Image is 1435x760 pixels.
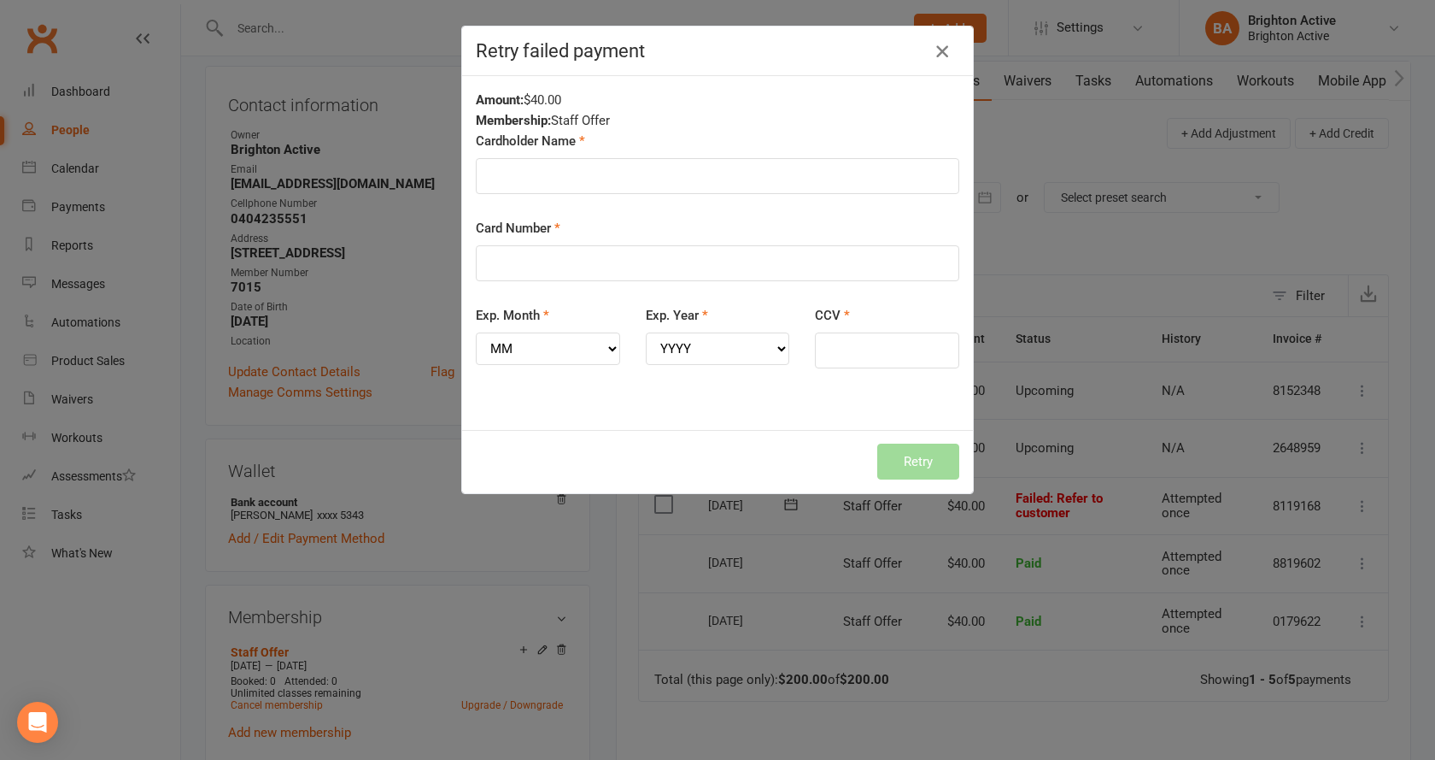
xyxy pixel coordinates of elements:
[815,305,850,326] label: CCV
[476,40,959,62] h4: Retry failed payment
[476,90,959,110] div: $40.00
[476,113,551,128] strong: Membership:
[476,110,959,131] div: Staff Offer
[476,305,549,326] label: Exp. Month
[928,38,956,65] button: Close
[476,218,560,239] label: Card Number
[476,92,524,108] strong: Amount:
[17,702,58,743] div: Open Intercom Messenger
[646,305,708,326] label: Exp. Year
[476,131,585,151] label: Cardholder Name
